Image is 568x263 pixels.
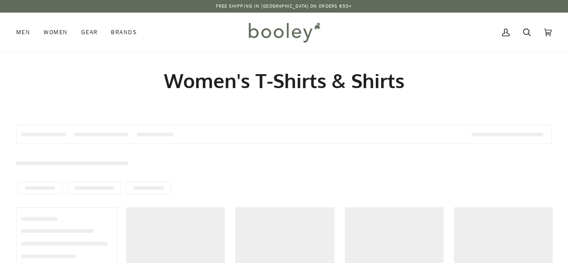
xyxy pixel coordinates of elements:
a: Men [16,13,37,52]
span: Gear [81,28,98,37]
a: Gear [75,13,105,52]
a: Brands [104,13,144,52]
img: Booley [245,19,323,45]
span: Brands [111,28,137,37]
span: Men [16,28,30,37]
span: Women [44,28,67,37]
p: Free Shipping in [GEOGRAPHIC_DATA] on Orders €50+ [216,3,352,10]
h1: Women's T-Shirts & Shirts [16,68,552,93]
a: Women [37,13,74,52]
